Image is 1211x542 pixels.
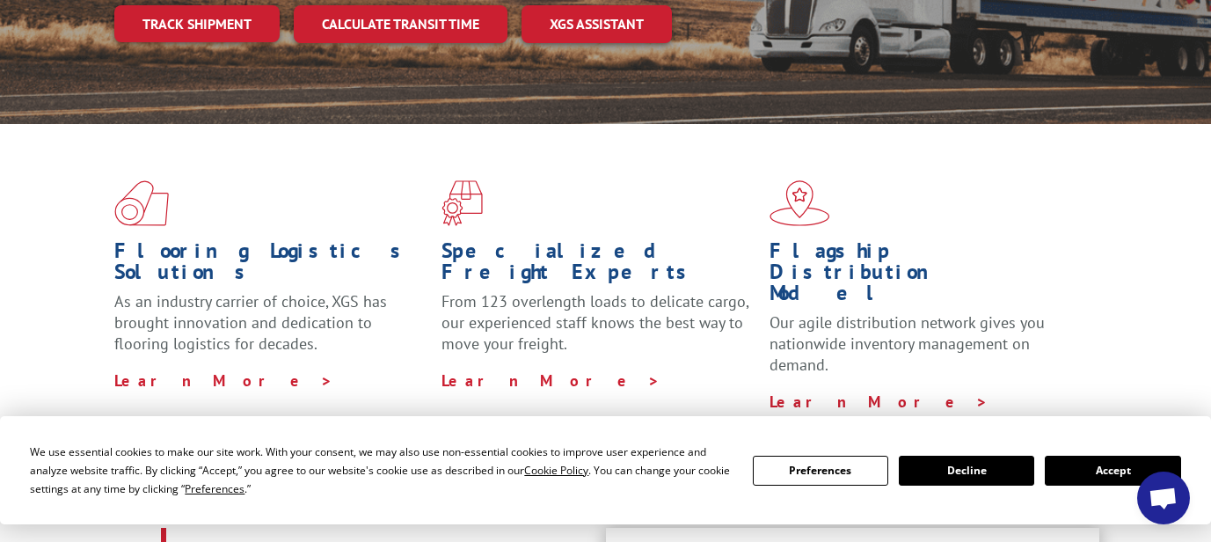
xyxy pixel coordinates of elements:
[441,370,660,391] a: Learn More >
[753,456,888,486] button: Preferences
[770,392,988,412] a: Learn More >
[294,5,507,43] a: Calculate transit time
[770,240,1083,312] h1: Flagship Distribution Model
[522,5,672,43] a: XGS ASSISTANT
[441,240,755,291] h1: Specialized Freight Experts
[114,291,387,354] span: As an industry carrier of choice, XGS has brought innovation and dedication to flooring logistics...
[30,443,731,498] div: We use essential cookies to make our site work. With your consent, we may also use non-essential ...
[441,291,755,370] p: From 123 overlength loads to delicate cargo, our experienced staff knows the best way to move you...
[114,180,169,226] img: xgs-icon-total-supply-chain-intelligence-red
[899,456,1034,486] button: Decline
[524,463,588,478] span: Cookie Policy
[114,370,333,391] a: Learn More >
[185,481,244,496] span: Preferences
[770,312,1045,375] span: Our agile distribution network gives you nationwide inventory management on demand.
[114,240,428,291] h1: Flooring Logistics Solutions
[1045,456,1180,486] button: Accept
[770,180,830,226] img: xgs-icon-flagship-distribution-model-red
[114,5,280,42] a: Track shipment
[1137,472,1190,524] a: Open chat
[441,180,483,226] img: xgs-icon-focused-on-flooring-red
